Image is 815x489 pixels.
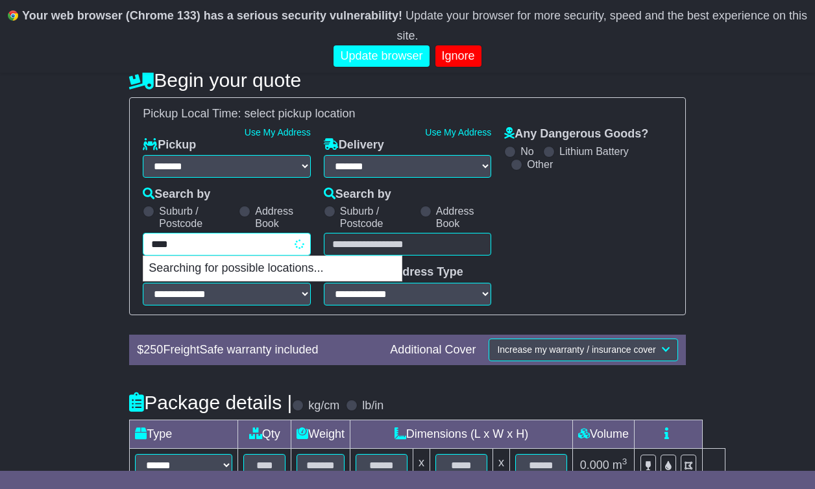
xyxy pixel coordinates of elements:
div: $ FreightSafe warranty included [130,343,383,357]
span: Update your browser for more security, speed and the best experience on this site. [396,9,807,42]
label: Address Book [255,205,310,230]
label: Delivery [324,138,384,152]
label: Lithium Battery [559,145,629,158]
a: Use My Address [245,127,311,137]
a: Update browser [334,45,429,67]
h4: Begin your quote [129,69,685,91]
label: lb/in [362,399,383,413]
a: Use My Address [425,127,491,137]
span: 250 [143,343,163,356]
div: Additional Cover [383,343,482,357]
label: No [520,145,533,158]
label: Suburb / Postcode [340,205,413,230]
b: Your web browser (Chrome 133) has a serious security vulnerability! [22,9,402,22]
td: Type [130,420,238,449]
span: 0.000 [580,459,609,471]
label: Other [527,158,553,171]
td: x [413,449,430,483]
td: Qty [238,420,291,449]
td: Volume [573,420,635,449]
label: Any Dangerous Goods? [504,127,648,141]
span: select pickup location [244,107,355,120]
label: Search by [324,187,391,202]
button: Increase my warranty / insurance cover [489,339,677,361]
div: Pickup Local Time: [136,107,678,121]
p: Searching for possible locations... [143,256,402,281]
label: Pickup [143,138,196,152]
span: Increase my warranty / insurance cover [497,344,655,355]
td: Weight [291,420,350,449]
sup: 3 [622,457,627,466]
span: m [613,459,627,471]
a: Ignore [435,45,481,67]
label: kg/cm [308,399,339,413]
td: Dimensions (L x W x H) [350,420,573,449]
td: x [493,449,510,483]
label: Address Book [436,205,491,230]
label: Suburb / Postcode [159,205,232,230]
label: Search by [143,187,210,202]
h4: Package details | [129,392,292,413]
